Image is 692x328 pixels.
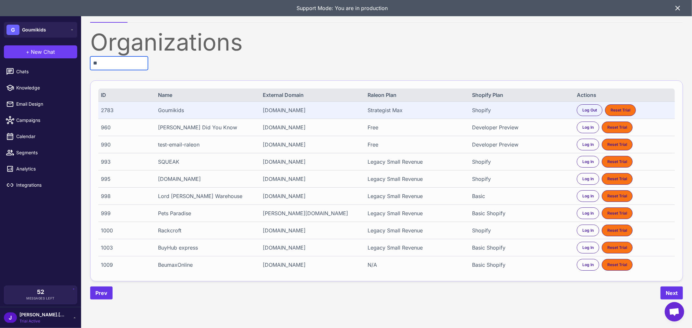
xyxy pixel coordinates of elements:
[101,261,149,269] div: 1009
[263,106,358,114] div: [DOMAIN_NAME]
[263,209,358,217] div: [PERSON_NAME][DOMAIN_NAME]
[582,124,594,130] span: Log In
[16,117,73,124] span: Campaigns
[6,25,19,35] div: G
[3,178,79,192] a: Integrations
[19,318,65,324] span: Trial Active
[607,210,627,216] span: Reset Trial
[607,228,627,233] span: Reset Trial
[263,227,358,234] div: [DOMAIN_NAME]
[158,227,253,234] div: Rackcroft
[158,141,253,148] div: test-email-raleon
[582,262,594,268] span: Log In
[19,311,65,318] span: [PERSON_NAME].[PERSON_NAME]
[22,26,46,33] span: Goumikids
[368,261,463,269] div: N/A
[607,142,627,147] span: Reset Trial
[158,106,253,114] div: Goumikids
[263,141,358,148] div: [DOMAIN_NAME]
[582,193,594,199] span: Log In
[101,227,149,234] div: 1000
[368,192,463,200] div: Legacy Small Revenue
[368,91,463,99] div: Raleon Plan
[158,244,253,252] div: BuyHub express
[607,262,627,268] span: Reset Trial
[4,312,17,323] div: J
[3,146,79,159] a: Segments
[577,91,672,99] div: Actions
[101,192,149,200] div: 998
[472,141,568,148] div: Developer Preview
[472,261,568,269] div: Basic Shopify
[4,22,77,38] button: GGoumikids
[582,142,594,147] span: Log In
[101,209,149,217] div: 999
[101,141,149,148] div: 990
[263,192,358,200] div: [DOMAIN_NAME]
[90,287,113,299] button: Prev
[158,175,253,183] div: [DOMAIN_NAME]
[263,123,358,131] div: [DOMAIN_NAME]
[101,91,149,99] div: ID
[263,244,358,252] div: [DOMAIN_NAME]
[31,48,55,56] span: New Chat
[582,245,594,251] span: Log In
[101,123,149,131] div: 960
[472,209,568,217] div: Basic Shopify
[3,162,79,176] a: Analytics
[16,182,73,189] span: Integrations
[607,176,627,182] span: Reset Trial
[16,149,73,156] span: Segments
[368,158,463,166] div: Legacy Small Revenue
[158,261,253,269] div: BeumaxOnline
[368,175,463,183] div: Legacy Small Revenue
[90,30,683,54] div: Organizations
[101,106,149,114] div: 2783
[26,48,30,56] span: +
[4,45,77,58] button: +New Chat
[368,141,463,148] div: Free
[472,158,568,166] div: Shopify
[3,97,79,111] a: Email Design
[582,159,594,165] span: Log In
[158,192,253,200] div: Lord [PERSON_NAME] Warehouse
[263,158,358,166] div: [DOMAIN_NAME]
[16,165,73,172] span: Analytics
[368,209,463,217] div: Legacy Small Revenue
[16,84,73,91] span: Knowledge
[582,228,594,233] span: Log In
[263,261,358,269] div: [DOMAIN_NAME]
[101,158,149,166] div: 993
[472,175,568,183] div: Shopify
[472,106,568,114] div: Shopify
[101,175,149,183] div: 995
[472,123,568,131] div: Developer Preview
[661,287,683,299] button: Next
[607,193,627,199] span: Reset Trial
[16,100,73,108] span: Email Design
[3,130,79,143] a: Calendar
[472,244,568,252] div: Basic Shopify
[158,91,253,99] div: Name
[16,68,73,75] span: Chats
[368,106,463,114] div: Strategist Max
[3,65,79,78] a: Chats
[368,123,463,131] div: Free
[101,244,149,252] div: 1003
[263,91,358,99] div: External Domain
[472,192,568,200] div: Basic
[3,81,79,95] a: Knowledge
[16,133,73,140] span: Calendar
[607,245,627,251] span: Reset Trial
[472,91,568,99] div: Shopify Plan
[158,123,253,131] div: [PERSON_NAME] Did You Know
[158,158,253,166] div: SQUEAK
[26,296,55,301] span: Messages Left
[582,210,594,216] span: Log In
[611,107,630,113] span: Reset Trial
[37,289,44,295] span: 52
[665,302,684,322] div: Open chat
[607,124,627,130] span: Reset Trial
[368,227,463,234] div: Legacy Small Revenue
[582,176,594,182] span: Log In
